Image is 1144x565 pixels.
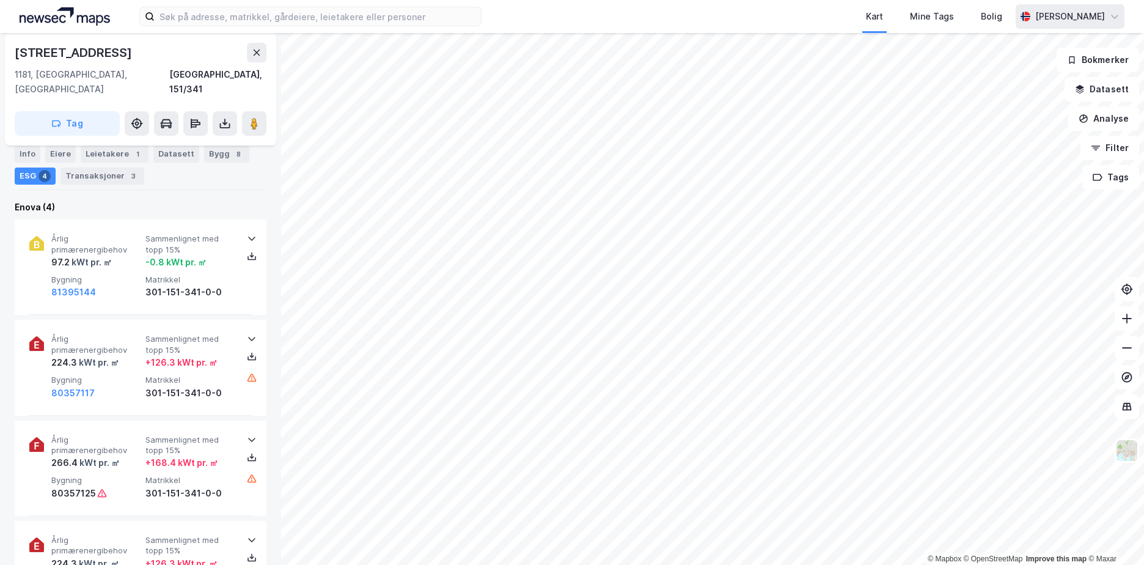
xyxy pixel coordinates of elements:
[51,386,95,401] button: 80357117
[20,7,110,26] img: logo.a4113a55bc3d86da70a041830d287a7e.svg
[78,456,120,470] div: kWt pr. ㎡
[127,170,139,182] div: 3
[145,255,207,270] div: -0.8 kWt pr. ㎡
[1082,165,1139,190] button: Tags
[169,67,266,97] div: [GEOGRAPHIC_DATA], 151/341
[1080,136,1139,160] button: Filter
[51,456,120,470] div: 266.4
[1026,555,1087,563] a: Improve this map
[232,148,244,160] div: 8
[51,435,141,456] span: Årlig primærenergibehov
[15,43,134,62] div: [STREET_ADDRESS]
[1083,506,1144,565] div: Kontrollprogram for chat
[131,148,144,160] div: 1
[145,285,235,300] div: 301-151-341-0-0
[1115,439,1138,462] img: Z
[145,475,235,486] span: Matrikkel
[153,146,199,163] div: Datasett
[981,9,1002,24] div: Bolig
[51,486,96,501] div: 80357125
[145,275,235,285] span: Matrikkel
[51,355,119,370] div: 224.3
[145,375,235,385] span: Matrikkel
[45,146,76,163] div: Eiere
[1057,48,1139,72] button: Bokmerker
[38,170,51,182] div: 4
[145,355,218,370] div: + 126.3 kWt pr. ㎡
[964,555,1023,563] a: OpenStreetMap
[928,555,961,563] a: Mapbox
[77,355,119,370] div: kWt pr. ㎡
[145,535,235,556] span: Sammenlignet med topp 15%
[51,255,112,270] div: 97.2
[15,111,120,136] button: Tag
[910,9,954,24] div: Mine Tags
[145,386,235,401] div: 301-151-341-0-0
[51,285,96,300] button: 81395144
[145,456,218,470] div: + 168.4 kWt pr. ㎡
[51,375,141,385] span: Bygning
[1035,9,1105,24] div: [PERSON_NAME]
[15,146,40,163] div: Info
[15,200,266,215] div: Enova (4)
[51,475,141,486] span: Bygning
[51,334,141,355] span: Årlig primærenergibehov
[204,146,249,163] div: Bygg
[866,9,883,24] div: Kart
[155,7,481,26] input: Søk på adresse, matrikkel, gårdeiere, leietakere eller personer
[1083,506,1144,565] iframe: Chat Widget
[145,234,235,255] span: Sammenlignet med topp 15%
[51,535,141,556] span: Årlig primærenergibehov
[61,168,144,185] div: Transaksjoner
[15,168,56,185] div: ESG
[145,435,235,456] span: Sammenlignet med topp 15%
[1065,77,1139,102] button: Datasett
[145,334,235,355] span: Sammenlignet med topp 15%
[81,146,148,163] div: Leietakere
[145,486,235,501] div: 301-151-341-0-0
[1068,106,1139,131] button: Analyse
[15,67,169,97] div: 1181, [GEOGRAPHIC_DATA], [GEOGRAPHIC_DATA]
[70,255,112,270] div: kWt pr. ㎡
[51,275,141,285] span: Bygning
[51,234,141,255] span: Årlig primærenergibehov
